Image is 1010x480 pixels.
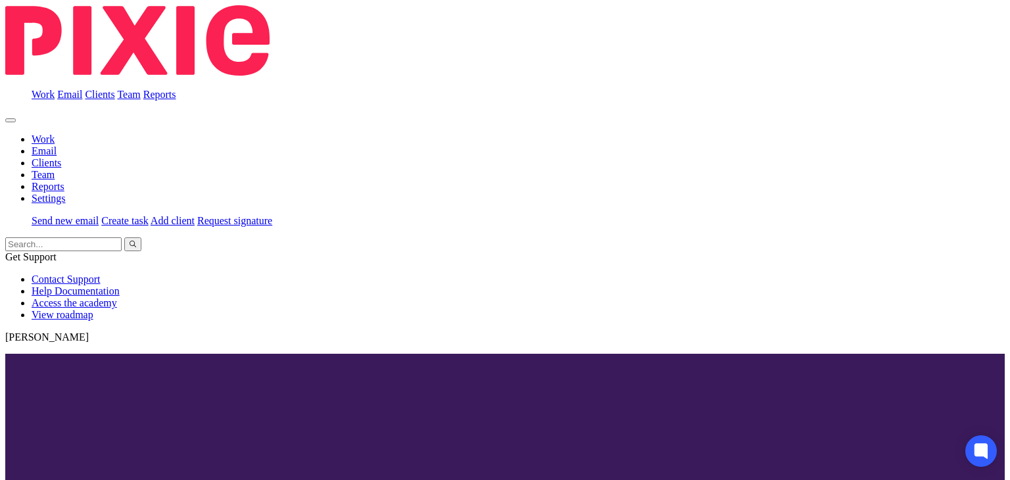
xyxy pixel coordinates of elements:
[101,215,149,226] a: Create task
[197,215,272,226] a: Request signature
[5,331,1005,343] p: [PERSON_NAME]
[124,237,141,251] button: Search
[32,309,93,320] a: View roadmap
[32,133,55,145] a: Work
[32,285,120,297] a: Help Documentation
[32,215,99,226] a: Send new email
[143,89,176,100] a: Reports
[32,169,55,180] a: Team
[57,89,82,100] a: Email
[5,237,122,251] input: Search
[151,215,195,226] a: Add client
[32,145,57,156] a: Email
[32,181,64,192] a: Reports
[32,274,100,285] a: Contact Support
[32,89,55,100] a: Work
[5,5,270,76] img: Pixie
[85,89,114,100] a: Clients
[117,89,140,100] a: Team
[32,157,61,168] a: Clients
[5,251,57,262] span: Get Support
[32,297,117,308] a: Access the academy
[32,193,66,204] a: Settings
